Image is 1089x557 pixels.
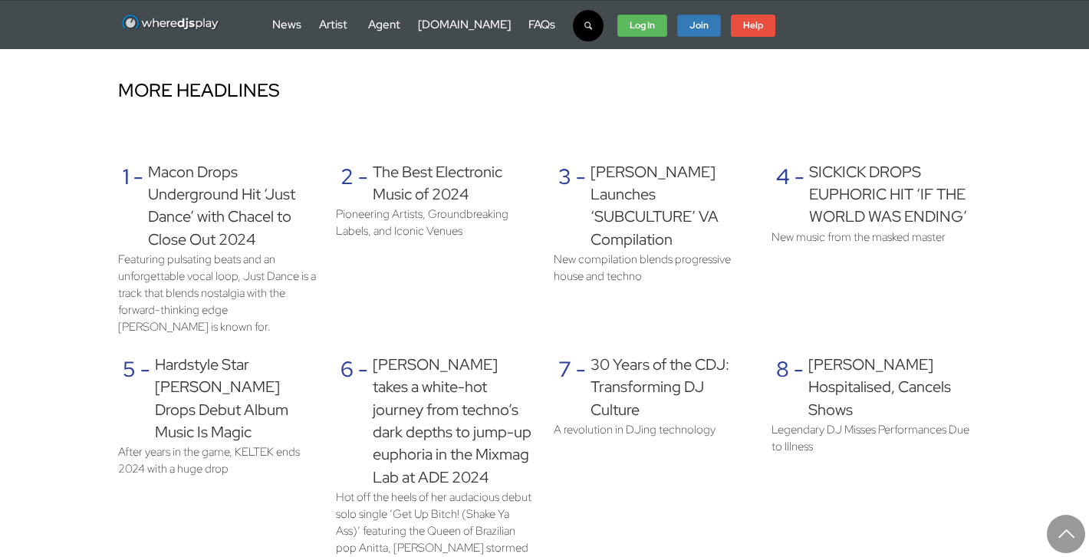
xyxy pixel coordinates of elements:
div: Legendary DJ Misses Performances Due to Illness [772,421,971,455]
a: [DOMAIN_NAME] [418,17,511,32]
div: Hardstyle Star [PERSON_NAME] Drops Debut Album Music Is Magic [155,354,317,443]
a: 1 - Macon Drops Underground Hit ‘Just Dance’ with Chacel to Close Out 2024 Featuring pulsating be... [118,161,317,335]
div: - [129,161,148,251]
div: SICKICK DROPS EUPHORIC HIT ‘IF THE WORLD WAS ENDING’ [809,161,971,229]
div: 7 [554,354,571,421]
div: After years in the game, KELTEK ends 2024 with a huge drop [118,443,317,477]
div: 3 [554,161,571,251]
div: 5 [118,354,136,443]
div: - [354,354,373,489]
a: 2 - The Best Electronic Music of 2024 Pioneering Artists, Groundbreaking Labels, and Iconic Venues [336,161,535,335]
strong: Log In [630,19,655,31]
div: Featuring pulsating beats and an unforgettable vocal loop, Just Dance is a track that blends nost... [118,251,317,335]
div: [PERSON_NAME] Hospitalised, Cancels Shows [808,354,971,421]
a: News [272,17,301,32]
div: New music from the masked master [772,229,946,246]
a: 3 - [PERSON_NAME] Launches ‘SUBCULTURE’ VA Compilation New compilation blends progressive house a... [554,161,753,335]
div: - [571,161,591,251]
a: 4 - SICKICK DROPS EUPHORIC HIT ‘IF THE WORLD WAS ENDING’ New music from the masked master [772,161,971,335]
strong: Join [689,19,709,31]
div: - [790,161,809,229]
div: [PERSON_NAME] takes a white-hot journey from techno’s dark depths to jump-up euphoria in the Mixm... [373,354,535,489]
a: Artist [319,17,347,32]
div: - [571,354,591,421]
div: MORE HEADLINES [109,68,980,113]
div: 30 Years of the CDJ: Transforming DJ Culture [591,354,753,421]
div: A revolution in DJing technology [554,421,716,438]
strong: Help [743,19,763,31]
div: Pioneering Artists, Groundbreaking Labels, and Iconic Venues [336,206,535,239]
div: - [354,161,373,206]
a: Join [677,15,721,38]
div: 1 [118,161,129,251]
div: Macon Drops Underground Hit ‘Just Dance’ with Chacel to Close Out 2024 [148,161,317,251]
a: FAQs [528,17,555,32]
div: 8 [772,354,789,421]
div: [PERSON_NAME] Launches ‘SUBCULTURE’ VA Compilation [591,161,753,251]
a: Agent [368,17,400,32]
a: Log In [617,15,667,38]
div: The Best Electronic Music of 2024 [373,161,535,206]
a: Help [731,15,775,38]
div: - [136,354,155,443]
div: 6 [336,354,354,489]
img: WhereDJsPlay [121,14,220,33]
div: 4 [772,161,790,229]
div: New compilation blends progressive house and techno [554,251,753,285]
div: 2 [336,161,354,206]
div: - [789,354,808,421]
